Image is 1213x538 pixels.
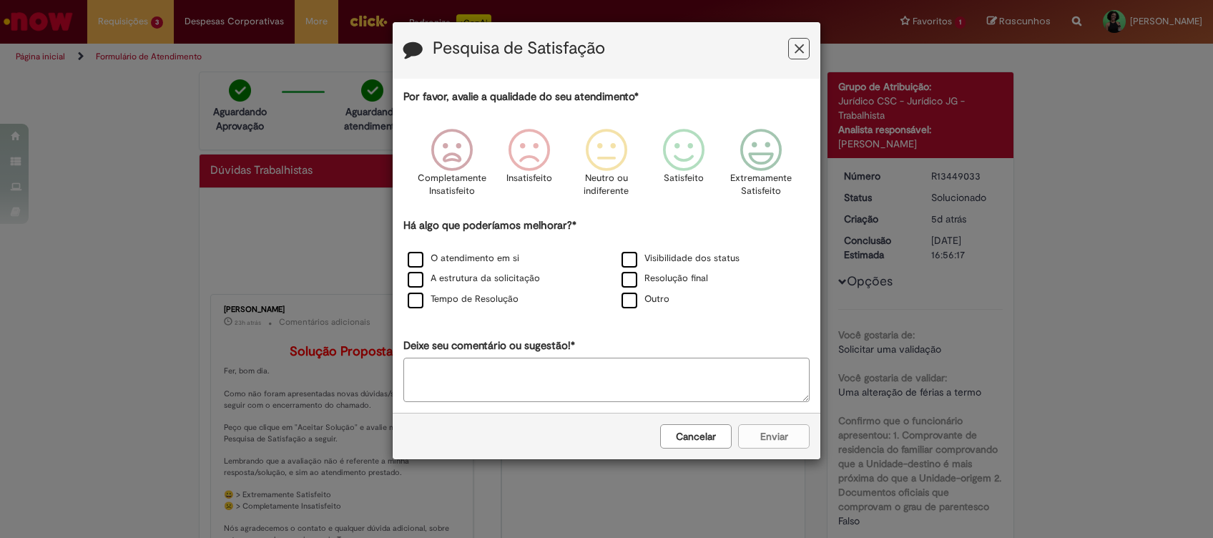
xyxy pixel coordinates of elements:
[415,118,488,216] div: Completamente Insatisfeito
[403,89,639,104] label: Por favor, avalie a qualidade do seu atendimento*
[622,293,669,306] label: Outro
[581,172,632,198] p: Neutro ou indiferente
[493,118,566,216] div: Insatisfeito
[408,252,519,265] label: O atendimento em si
[418,172,486,198] p: Completamente Insatisfeito
[660,424,732,449] button: Cancelar
[403,338,575,353] label: Deixe seu comentário ou sugestão!*
[433,39,605,58] label: Pesquisa de Satisfação
[570,118,643,216] div: Neutro ou indiferente
[506,172,552,185] p: Insatisfeito
[622,252,740,265] label: Visibilidade dos status
[408,293,519,306] label: Tempo de Resolução
[664,172,704,185] p: Satisfeito
[647,118,720,216] div: Satisfeito
[408,272,540,285] label: A estrutura da solicitação
[622,272,708,285] label: Resolução final
[725,118,797,216] div: Extremamente Satisfeito
[403,218,810,310] div: Há algo que poderíamos melhorar?*
[730,172,792,198] p: Extremamente Satisfeito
